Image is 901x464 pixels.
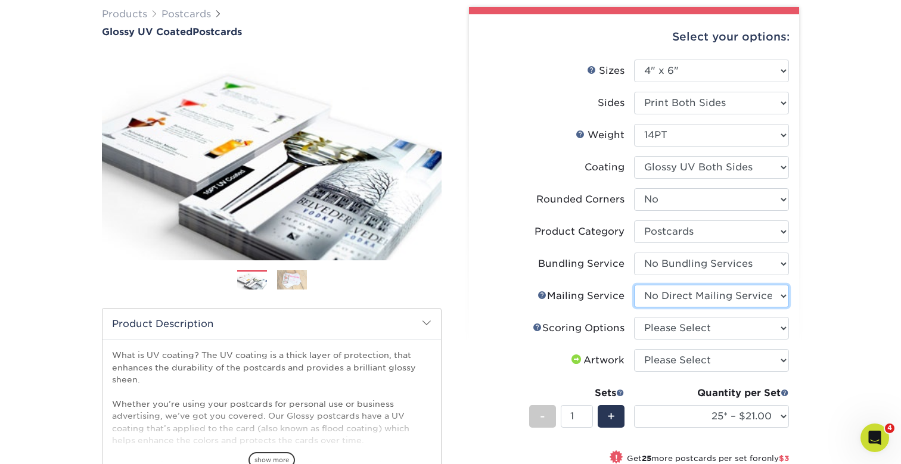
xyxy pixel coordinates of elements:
[569,353,625,368] div: Artwork
[529,386,625,400] div: Sets
[535,225,625,239] div: Product Category
[102,26,442,38] a: Glossy UV CoatedPostcards
[237,270,267,291] img: Postcards 01
[576,128,625,142] div: Weight
[779,454,789,463] span: $3
[540,407,545,425] span: -
[536,192,625,207] div: Rounded Corners
[277,269,307,290] img: Postcards 02
[607,407,615,425] span: +
[762,454,789,463] span: only
[102,26,442,38] h1: Postcards
[161,8,211,20] a: Postcards
[587,64,625,78] div: Sizes
[538,289,625,303] div: Mailing Service
[102,8,147,20] a: Products
[102,309,441,339] h2: Product Description
[533,321,625,335] div: Scoring Options
[885,423,894,433] span: 4
[479,14,790,60] div: Select your options:
[642,454,651,463] strong: 25
[634,386,789,400] div: Quantity per Set
[860,423,889,452] iframe: Intercom live chat
[598,96,625,110] div: Sides
[538,257,625,271] div: Bundling Service
[102,39,442,273] img: Glossy UV Coated 01
[615,451,618,464] span: !
[102,26,192,38] span: Glossy UV Coated
[585,160,625,175] div: Coating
